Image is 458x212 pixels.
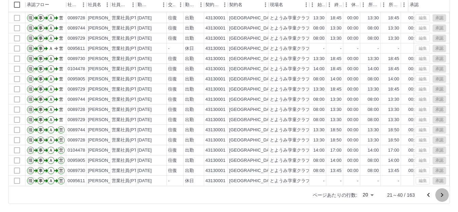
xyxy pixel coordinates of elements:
[168,107,177,113] div: 往復
[112,137,147,143] div: 営業社員(PT契約)
[68,15,85,21] div: 0089728
[330,56,342,62] div: 18:45
[368,127,379,133] div: 13:30
[68,25,85,32] div: 0089744
[59,56,63,61] text: 営
[112,117,147,123] div: 営業社員(PT契約)
[29,16,33,20] text: 現
[388,86,399,93] div: 18:45
[270,117,310,123] div: とようみ学童クラブ
[168,45,169,52] div: -
[112,86,147,93] div: 営業社員(PT契約)
[29,77,33,81] text: 現
[205,35,225,42] div: 43130001
[229,86,276,93] div: [GEOGRAPHIC_DATA]
[313,35,325,42] div: 08:00
[112,66,147,72] div: 営業社員(PT契約)
[112,15,147,21] div: 営業社員(PT契約)
[347,137,359,143] div: 00:00
[68,35,85,42] div: 0089729
[360,190,376,200] div: 20
[185,137,194,143] div: 出勤
[313,56,325,62] div: 13:30
[205,15,225,21] div: 43130001
[88,35,125,42] div: [PERSON_NAME]
[368,25,379,32] div: 08:00
[388,96,399,103] div: 13:30
[29,56,33,61] text: 現
[330,76,342,82] div: 14:00
[68,147,85,154] div: 0104478
[59,138,63,142] text: 営
[388,127,399,133] div: 18:50
[59,77,63,81] text: 営
[347,25,359,32] div: 00:00
[59,107,63,112] text: 営
[330,96,342,103] div: 13:30
[88,45,125,52] div: [PERSON_NAME]
[205,25,225,32] div: 43130001
[205,96,225,103] div: 43130001
[39,117,43,122] text: 事
[59,87,63,92] text: 営
[408,86,420,93] div: 00:00
[313,117,325,123] div: 08:00
[29,138,33,142] text: 現
[59,26,63,31] text: 営
[49,128,53,132] text: Ａ
[408,96,420,103] div: 00:00
[59,46,63,51] text: 営
[270,127,310,133] div: とようみ学童クラブ
[368,76,379,82] div: 08:00
[388,56,399,62] div: 18:45
[330,107,342,113] div: 13:30
[270,76,310,82] div: とようみ学童クラブ
[205,76,225,82] div: 43130001
[39,26,43,31] text: 事
[68,76,85,82] div: 0095905
[68,107,85,113] div: 0089728
[313,137,325,143] div: 13:30
[88,127,125,133] div: [PERSON_NAME]
[29,87,33,92] text: 現
[205,127,225,133] div: 43130001
[368,15,379,21] div: 13:30
[347,56,359,62] div: 00:00
[408,35,420,42] div: 00:00
[68,56,85,62] div: 0089730
[68,96,85,103] div: 0089744
[88,66,125,72] div: [PERSON_NAME]
[229,35,276,42] div: [GEOGRAPHIC_DATA]
[49,36,53,41] text: Ａ
[68,127,85,133] div: 0089744
[229,45,276,52] div: [GEOGRAPHIC_DATA]
[49,66,53,71] text: Ａ
[88,147,125,154] div: [PERSON_NAME]
[330,127,342,133] div: 18:50
[39,46,43,51] text: 事
[330,86,342,93] div: 18:45
[388,117,399,123] div: 13:30
[229,127,276,133] div: [GEOGRAPHIC_DATA]
[388,107,399,113] div: 13:30
[185,25,194,32] div: 出勤
[388,76,399,82] div: 14:00
[229,107,276,113] div: [GEOGRAPHIC_DATA]
[168,117,177,123] div: 往復
[49,138,53,142] text: Ａ
[138,25,152,32] div: [DATE]
[368,107,379,113] div: 08:00
[229,15,276,21] div: [GEOGRAPHIC_DATA]
[168,35,177,42] div: 往復
[330,117,342,123] div: 13:30
[368,66,379,72] div: 14:00
[368,96,379,103] div: 08:00
[229,137,276,143] div: [GEOGRAPHIC_DATA]
[29,97,33,102] text: 現
[185,66,194,72] div: 出勤
[270,25,310,32] div: とようみ学童クラブ
[313,15,325,21] div: 13:30
[270,86,310,93] div: とようみ学童クラブ
[138,35,152,42] div: [DATE]
[270,137,310,143] div: とようみ学童クラブ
